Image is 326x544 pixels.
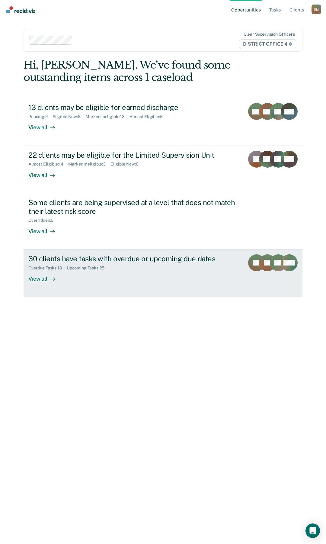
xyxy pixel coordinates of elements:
div: Open Intercom Messenger [305,523,320,538]
div: 13 clients may be eligible for earned discharge [28,103,240,112]
div: Marked Ineligible : 13 [85,114,129,119]
div: 30 clients have tasks with overdue or upcoming due dates [28,254,240,263]
div: Some clients are being supervised at a level that does not match their latest risk score [28,198,240,216]
div: 22 clients may be eligible for the Limited Supervision Unit [28,151,240,159]
div: Marked Ineligible : 3 [68,162,110,167]
div: View all [28,270,62,282]
a: Some clients are being supervised at a level that does not match their latest risk scoreOverridde... [24,193,302,249]
div: View all [28,167,62,179]
div: Eligible Now : 8 [110,162,143,167]
button: Profile dropdown button [312,5,321,14]
div: Almost Eligible : 5 [129,114,168,119]
div: Overdue Tasks : 13 [28,266,67,271]
a: 13 clients may be eligible for earned dischargePending:2Eligible Now:8Marked Ineligible:13Almost ... [24,98,302,146]
div: Overridden : 5 [28,218,58,223]
div: Pending : 2 [28,114,53,119]
div: View all [28,119,62,131]
div: Clear supervision officers [244,32,295,37]
a: 30 clients have tasks with overdue or upcoming due datesOverdue Tasks:13Upcoming Tasks:25View all [24,249,302,297]
div: S M [312,5,321,14]
div: Hi, [PERSON_NAME]. We’ve found some outstanding items across 1 caseload [24,59,247,84]
span: DISTRICT OFFICE 4 [239,39,296,49]
div: Upcoming Tasks : 25 [67,266,109,271]
div: Almost Eligible : 14 [28,162,68,167]
div: View all [28,223,62,235]
div: Eligible Now : 8 [53,114,85,119]
img: Recidiviz [6,6,35,13]
a: 22 clients may be eligible for the Limited Supervision UnitAlmost Eligible:14Marked Ineligible:3E... [24,146,302,193]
